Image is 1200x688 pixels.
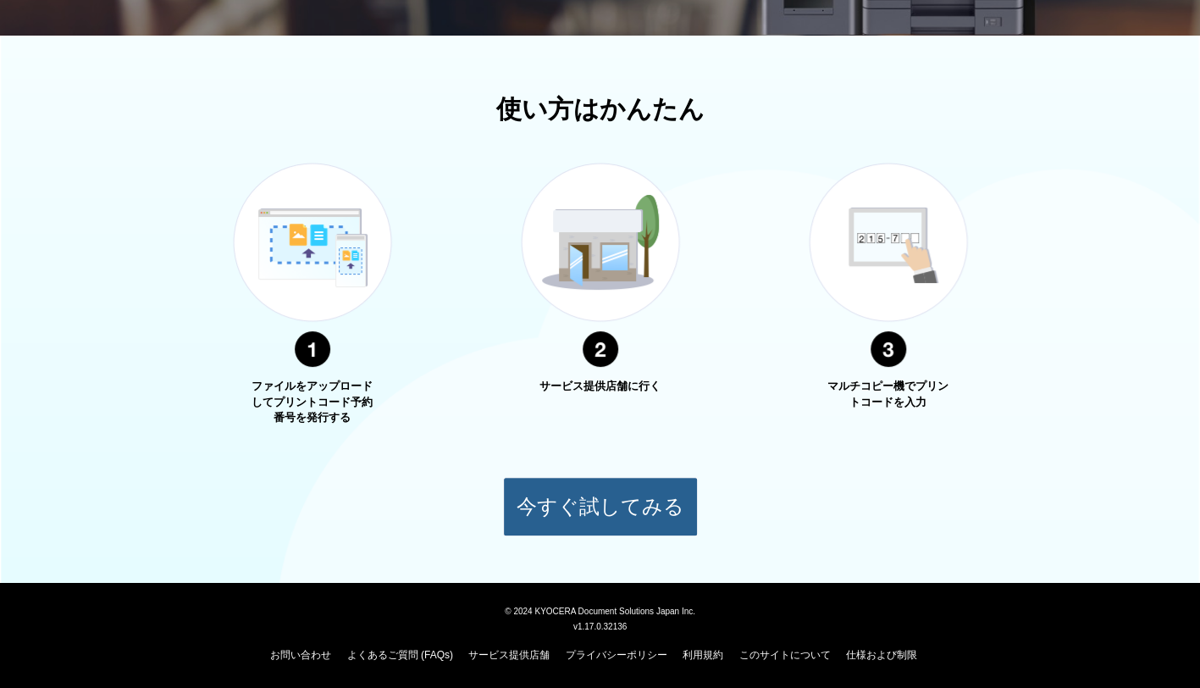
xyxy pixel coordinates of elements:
[503,477,698,536] button: 今すぐ試してみる
[537,379,664,395] p: サービス提供店舗に行く
[249,379,376,426] p: ファイルをアップロードしてプリントコード予約番号を発行する
[683,649,723,661] a: 利用規約
[468,649,550,661] a: サービス提供店舗
[270,649,331,661] a: お問い合わせ
[825,379,952,410] p: マルチコピー機でプリントコードを入力
[573,621,627,631] span: v1.17.0.32136
[347,649,453,661] a: よくあるご質問 (FAQs)
[846,649,917,661] a: 仕様および制限
[505,605,695,616] span: © 2024 KYOCERA Document Solutions Japan Inc.
[738,649,830,661] a: このサイトについて
[566,649,667,661] a: プライバシーポリシー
